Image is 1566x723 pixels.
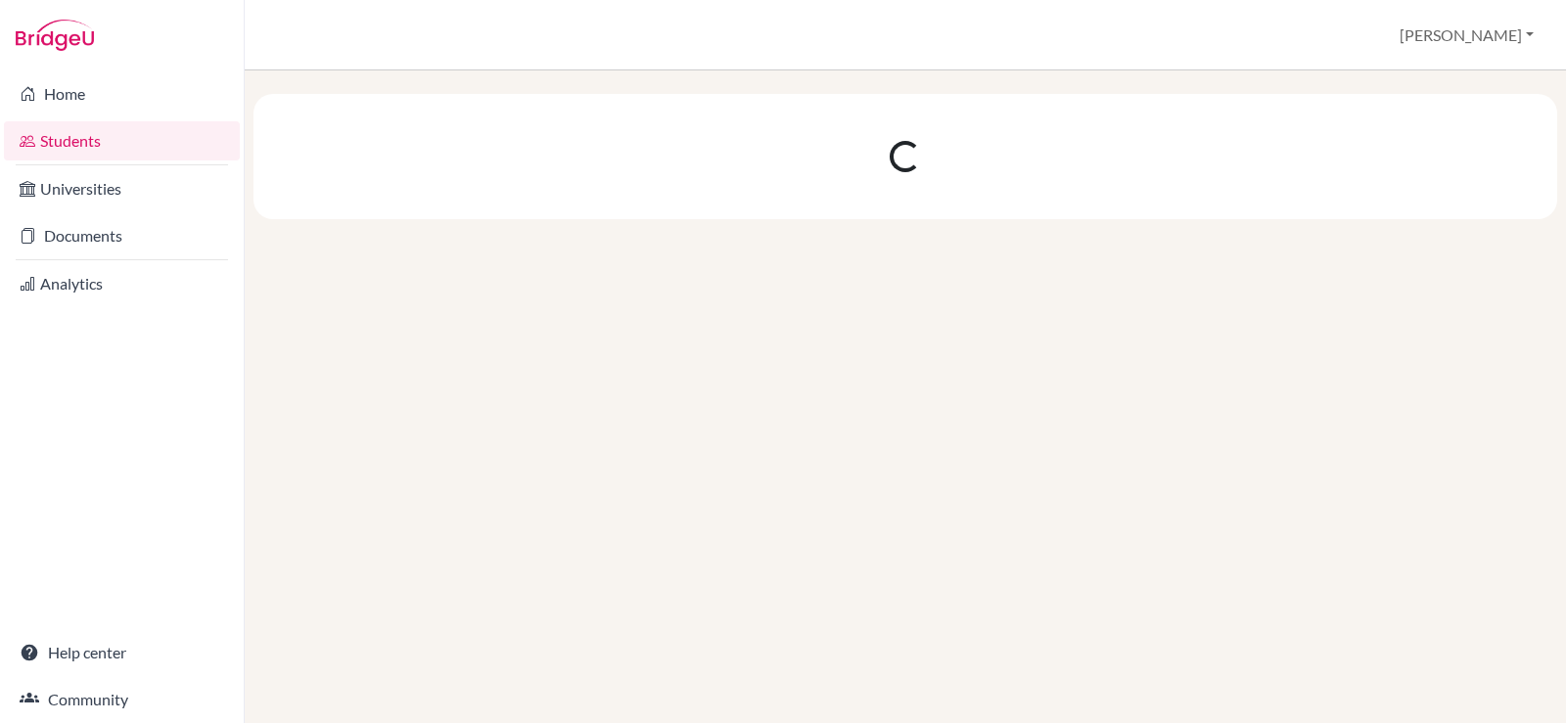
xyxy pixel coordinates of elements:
[4,216,240,255] a: Documents
[4,680,240,719] a: Community
[4,264,240,303] a: Analytics
[4,169,240,208] a: Universities
[4,74,240,113] a: Home
[4,633,240,672] a: Help center
[16,20,94,51] img: Bridge-U
[4,121,240,160] a: Students
[1391,17,1543,54] button: [PERSON_NAME]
